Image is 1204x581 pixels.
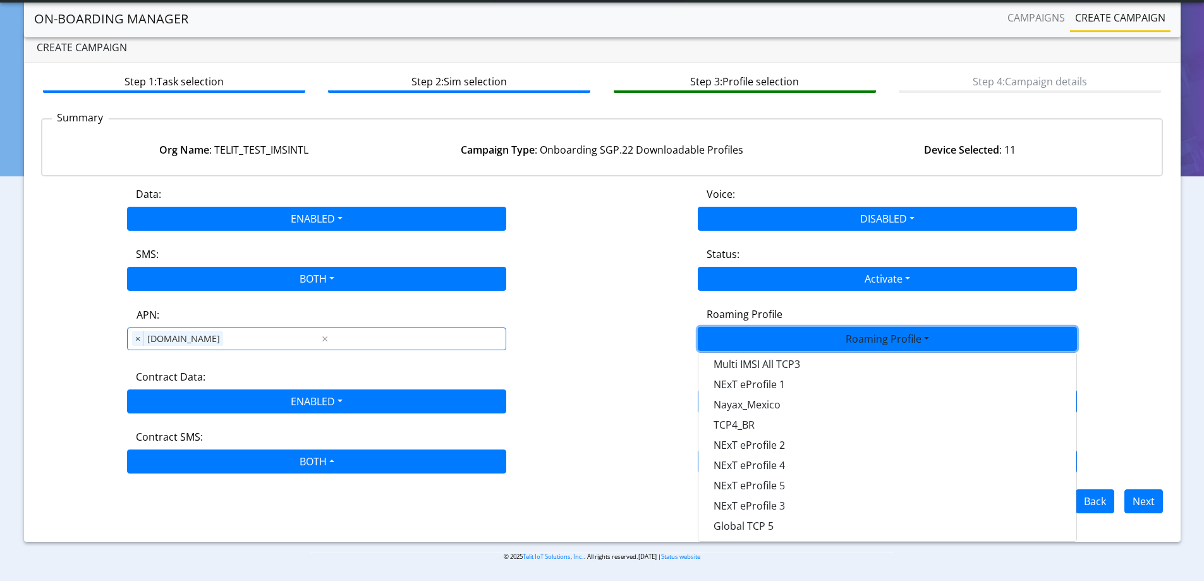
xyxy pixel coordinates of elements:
[328,69,590,93] btn: Step 2: Sim selection
[698,435,1076,455] button: NExT eProfile 2
[127,207,506,231] button: ENABLED
[144,331,223,346] span: [DOMAIN_NAME]
[461,143,535,157] strong: Campaign Type
[1002,5,1070,30] a: Campaigns
[698,354,1076,374] button: Multi IMSI All TCP3
[43,69,305,93] btn: Step 1: Task selection
[159,143,209,157] strong: Org Name
[137,307,159,322] label: APN:
[24,32,1181,63] div: Create campaign
[707,247,739,262] label: Status:
[136,187,161,202] label: Data:
[136,369,205,384] label: Contract Data:
[132,331,144,346] span: ×
[310,552,894,561] p: © 2025 . All rights reserved.[DATE] |
[418,142,786,157] div: : Onboarding SGP.22 Downloadable Profiles
[698,516,1076,536] button: Global TCP 5
[136,247,159,262] label: SMS:
[698,394,1076,415] button: Nayax_Mexico
[127,267,506,291] button: BOTH
[698,267,1077,291] button: Activate
[1070,5,1171,30] a: Create campaign
[698,207,1077,231] button: DISABLED
[924,143,999,157] strong: Device Selected
[698,455,1076,475] button: NExT eProfile 4
[50,142,418,157] div: : TELIT_TEST_IMSINTL
[698,415,1076,435] button: TCP4_BR
[320,331,331,346] span: Clear all
[698,374,1076,394] button: NExT eProfile 1
[698,475,1076,496] button: NExT eProfile 5
[698,352,1077,542] div: ENABLED
[136,429,203,444] label: Contract SMS:
[698,496,1076,516] button: NExT eProfile 3
[127,450,506,474] button: BOTH
[1076,489,1114,513] button: Back
[52,110,109,125] p: Summary
[707,307,782,322] label: Roaming Profile
[34,6,188,32] a: On-Boarding Manager
[698,327,1077,351] button: Roaming Profile
[707,187,735,202] label: Voice:
[523,553,584,561] a: Telit IoT Solutions, Inc.
[661,553,700,561] a: Status website
[614,69,876,93] btn: Step 3: Profile selection
[127,389,506,413] button: ENABLED
[1124,489,1163,513] button: Next
[786,142,1154,157] div: : 11
[899,69,1161,93] btn: Step 4: Campaign details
